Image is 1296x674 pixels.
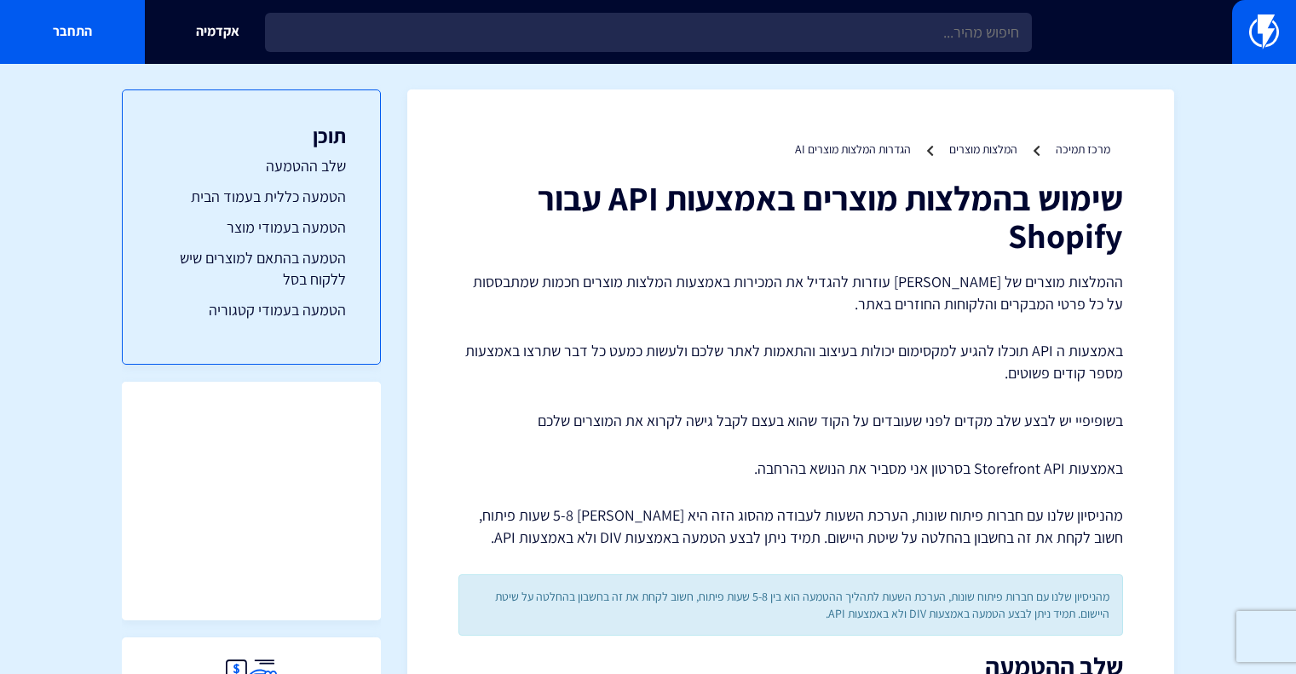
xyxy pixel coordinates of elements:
h1: שימוש בהמלצות מוצרים באמצעות API עבור Shopify [458,179,1123,254]
input: חיפוש מהיר... [265,13,1032,52]
a: מרכז תמיכה [1056,141,1110,157]
p: מהניסיון שלנו עם חברות פיתוח שונות, הערכת השעות לעבודה מהסוג הזה היא [PERSON_NAME] 5-8 שעות פיתוח... [458,504,1123,548]
a: הטמעה בעמודי קטגוריה [157,299,346,321]
a: הגדרות המלצות מוצרים AI [795,141,911,157]
p: ההמלצות מוצרים של [PERSON_NAME] עוזרות להגדיל את המכירות באמצעות המלצות מוצרים חכמות שמתבססות על ... [458,271,1123,314]
a: שלב ההטמעה [157,155,346,177]
h3: תוכן [157,124,346,147]
a: הטמעה כללית בעמוד הבית [157,186,346,208]
p: באמצעות ה API תוכלו להגיע למקסימום יכולות בעיצוב והתאמות לאתר שלכם ולעשות כמעט כל דבר שתרצו באמצע... [458,340,1123,383]
a: הטמעה בעמודי מוצר [157,216,346,239]
p: באמצעות Storefront API בסרטון אני מסביר את הנושא בהרחבה. [458,458,1123,480]
a: המלצות מוצרים [949,141,1017,157]
p: בשופיפיי יש לבצע שלב מקדים לפני שעובדים על הקוד שהוא בעצם לקבל גישה לקרוא את המוצרים שלכם [458,410,1123,432]
a: הטמעה בהתאם למוצרים שיש ללקוח בסל [157,247,346,291]
div: מהניסיון שלנו עם חברות פיתוח שונות, הערכת השעות לתהליך ההטמעה הוא בין 5-8 שעות פיתוח, חשוב לקחת א... [458,574,1123,636]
